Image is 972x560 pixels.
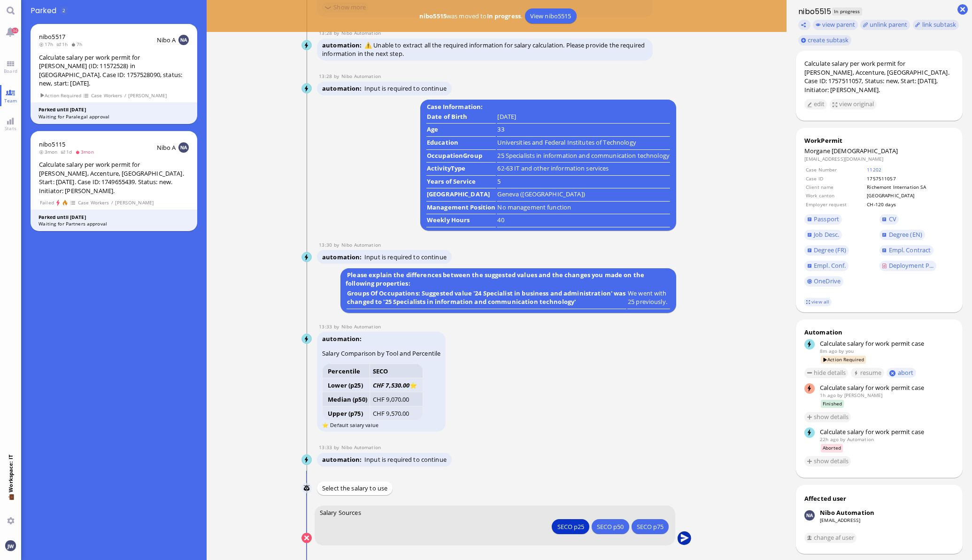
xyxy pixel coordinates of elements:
[419,12,447,20] b: nibo5515
[334,30,341,36] span: by
[922,20,957,29] span: link subtask
[320,508,361,516] span: Salary Sources
[804,298,831,306] a: view all
[804,59,954,94] div: Calculate salary per work permit for [PERSON_NAME], Accenture, [GEOGRAPHIC_DATA]. Case ID: 175751...
[39,140,65,148] a: nibo5115
[840,436,845,443] span: by
[866,192,953,199] td: [GEOGRAPHIC_DATA]
[804,412,851,422] button: show details
[804,368,849,378] button: hide details
[373,381,410,389] i: CHF 7,530.00
[805,166,865,173] td: Case Number
[805,192,865,199] td: Work canton
[322,349,440,358] h3: Salary Comparison by Tool and Percentile
[804,245,849,256] a: Degree (FR)
[328,381,363,389] strong: Lower (p25)
[805,201,865,208] td: Employer request
[39,214,189,221] div: Parked until [DATE]
[425,101,485,113] b: Case Information:
[124,92,127,100] span: /
[804,136,954,145] div: WorkPermit
[832,8,862,16] span: In progress
[302,40,312,51] img: Nibo Automation
[39,106,189,113] div: Parked until [DATE]
[552,519,589,534] button: SECO p25
[913,20,959,30] task-group-action-menu: link subtask
[592,519,629,534] button: SECO p50
[319,444,334,451] span: 13:33
[364,84,447,93] span: Input is required to continue
[178,142,189,153] img: NA
[497,190,585,198] runbook-parameter-view: Geneva ([GEOGRAPHIC_DATA])
[867,166,881,173] a: 11202
[39,148,61,155] span: 3mon
[889,230,922,239] span: Degree (EN)
[497,164,609,172] runbook-parameter-view: 62-63 IT and other information services
[334,323,341,330] span: by
[61,148,75,155] span: 1d
[820,348,837,354] span: 8m ago
[39,160,189,195] div: Calculate salary per work permit for [PERSON_NAME], Accenture, [GEOGRAPHIC_DATA]. Start: [DATE]. ...
[887,368,916,378] button: abort
[341,323,381,330] span: automation@nibo.ai
[557,521,584,531] div: undefined
[497,138,636,147] runbook-parameter-view: Universities and Federal Institutes of Technology
[889,261,934,270] span: Deployment P...
[426,151,496,163] td: OccupationGroup
[426,189,496,202] td: [GEOGRAPHIC_DATA]
[804,533,857,543] button: change af user
[814,215,839,223] span: Passport
[334,444,341,451] span: by
[364,455,447,464] span: Input is required to continue
[804,494,847,503] div: Affected user
[804,99,827,109] button: edit
[844,392,883,398] span: janet.mathews@bluelakelegal.com
[497,125,504,133] runbook-parameter-view: 33
[832,147,898,155] span: [DEMOGRAPHIC_DATA]
[820,436,839,443] span: 22h ago
[497,216,504,224] runbook-parameter-view: 40
[341,444,381,451] span: automation@nibo.ai
[323,364,370,378] th: Percentile
[75,148,97,155] span: 3mon
[804,147,830,155] span: Morgane
[302,84,312,94] img: Nibo Automation
[814,261,846,270] span: Empl. Conf.
[497,203,571,211] runbook-parameter-view: No management function
[820,508,874,517] div: Nibo Automation
[798,35,851,46] button: create subtask
[851,368,884,378] button: resume
[319,323,334,330] span: 13:33
[7,492,14,513] span: 💼 Workspace: IT
[796,6,832,17] h1: nibo5515
[879,245,933,256] a: Empl. Contract
[628,289,667,306] runbook-parameter-view: We went with 25 previously.
[426,138,496,150] td: Education
[804,156,954,162] dd: [EMAIL_ADDRESS][DOMAIN_NAME]
[879,214,899,225] a: CV
[5,540,15,551] img: You
[178,35,189,45] img: NA
[341,30,381,36] span: automation@nibo.ai
[12,28,18,33] span: 34
[821,444,843,452] span: Aborted
[301,533,312,543] button: Cancel
[39,53,189,88] div: Calculate salary per work permit for [PERSON_NAME] (ID: 11572528) in [GEOGRAPHIC_DATA]. Case ID: ...
[860,20,910,30] button: unlink parent
[804,456,851,467] button: show details
[847,436,874,443] span: automation@bluelakelegal.com
[804,276,843,287] a: OneDrive
[39,92,82,100] span: Action Required
[341,241,381,248] span: automation@nibo.ai
[597,521,624,531] div: undefined
[39,220,189,227] div: Waiting for Partners approval
[370,392,423,406] td: CHF 9,070.00
[820,339,954,348] div: Calculate salary for work permit case
[71,41,85,47] span: 7h
[39,32,65,41] a: nibo5517
[317,482,393,495] div: Select the salary to use
[370,378,423,392] td: ⭐
[497,177,501,186] runbook-parameter-view: 5
[805,175,865,182] td: Case ID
